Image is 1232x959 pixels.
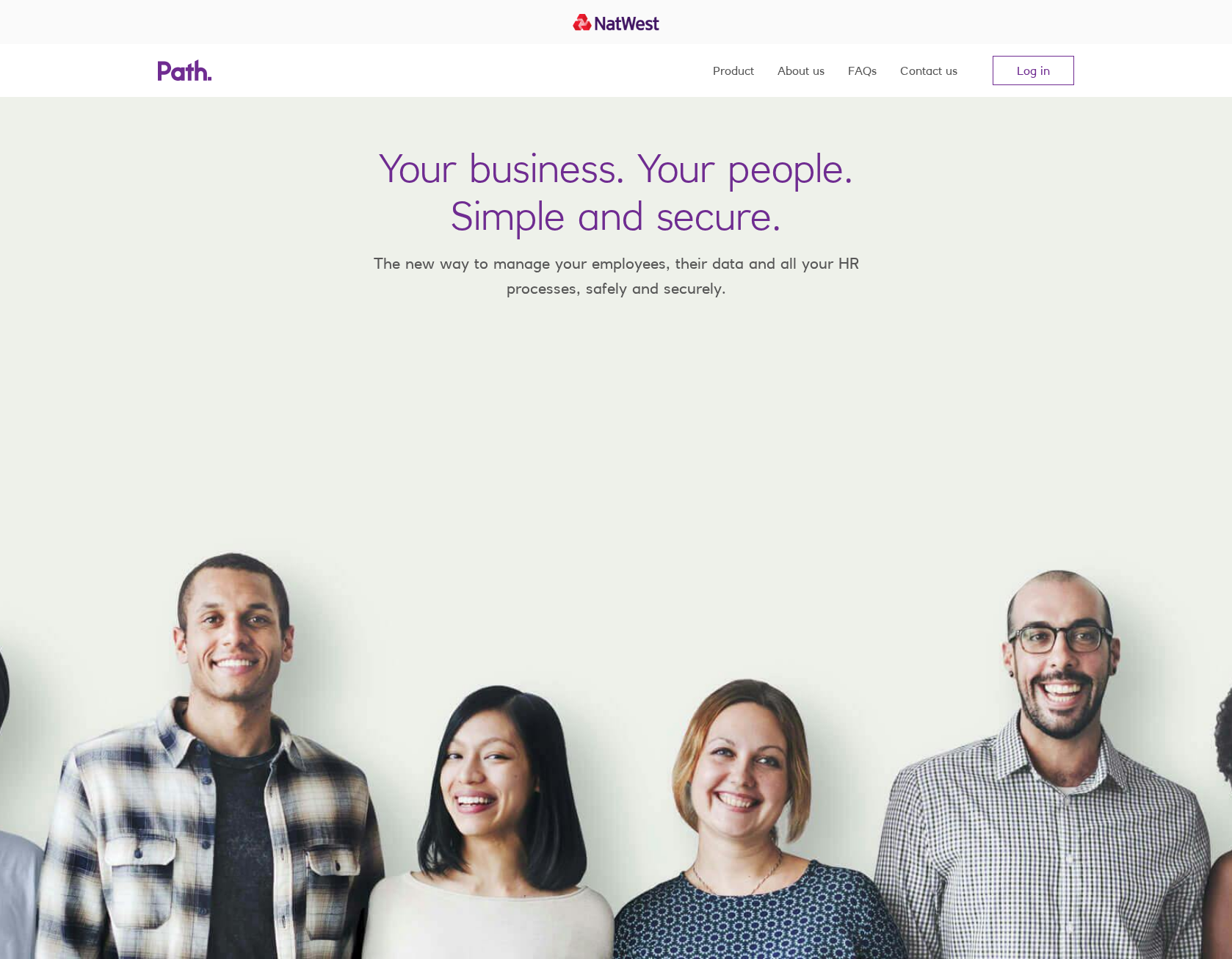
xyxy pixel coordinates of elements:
h1: Your business. Your people. Simple and secure. [379,144,853,239]
a: FAQs [848,44,877,97]
p: The new way to manage your employees, their data and all your HR processes, safely and securely. [352,251,880,300]
a: Log in [993,56,1074,85]
a: Contact us [900,44,957,97]
a: About us [778,44,825,97]
a: Product [713,44,754,97]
